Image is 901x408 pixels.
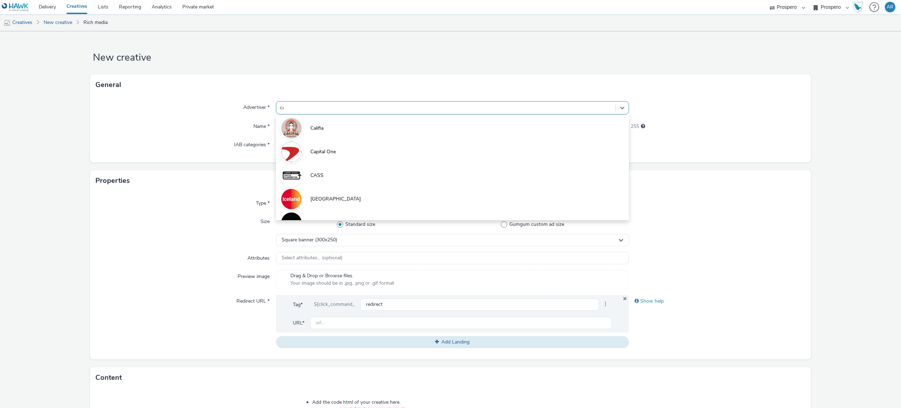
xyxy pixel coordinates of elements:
[251,120,272,130] label: Name *
[310,172,323,179] span: CASS
[80,14,111,31] a: Rich media
[235,270,272,280] label: Preview image
[629,295,806,308] div: Show help
[599,298,612,311] span: }
[231,138,272,148] label: IAB categories *
[308,298,360,311] div: ${click_command_
[245,252,272,262] label: Attributes
[290,280,394,287] span: Your image should be in .jpg, .png or .gif format
[441,339,470,345] span: Add Landing
[631,123,639,130] span: 255
[282,255,342,261] span: Select attributes... (optional)
[234,295,272,305] label: Redirect URL *
[310,125,323,132] span: Califia
[310,148,336,155] span: Capital One
[281,118,302,138] img: Califia
[310,219,327,226] span: Jacamo
[281,142,302,162] img: Capital One
[310,196,361,203] span: [GEOGRAPHIC_DATA]
[641,123,645,130] div: Maximum 255 characters
[290,272,394,279] span: Drag & Drop or Browse files.
[240,101,272,111] label: Advertiser *
[852,1,866,13] a: Hawk Academy
[258,215,272,225] label: Size
[282,237,337,243] span: Square banner (300x250)
[2,3,29,12] img: undefined Logo
[95,372,122,383] h3: Content
[253,197,272,207] label: Type *
[281,189,302,209] img: Iceland
[90,51,811,64] h1: New creative
[887,2,894,12] div: AR
[95,175,130,186] h3: Properties
[281,165,302,186] img: CASS
[4,19,11,26] img: mobile
[310,317,612,329] input: url...
[312,399,594,406] li: Add the code html of your creative here.
[345,221,375,228] span: Standard size
[852,1,863,13] img: Hawk Academy
[281,212,302,233] img: Jacamo
[276,336,629,348] button: Add Landing
[40,14,76,31] a: New creative
[509,221,564,228] span: Gumgum custom ad size
[95,80,121,90] h3: General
